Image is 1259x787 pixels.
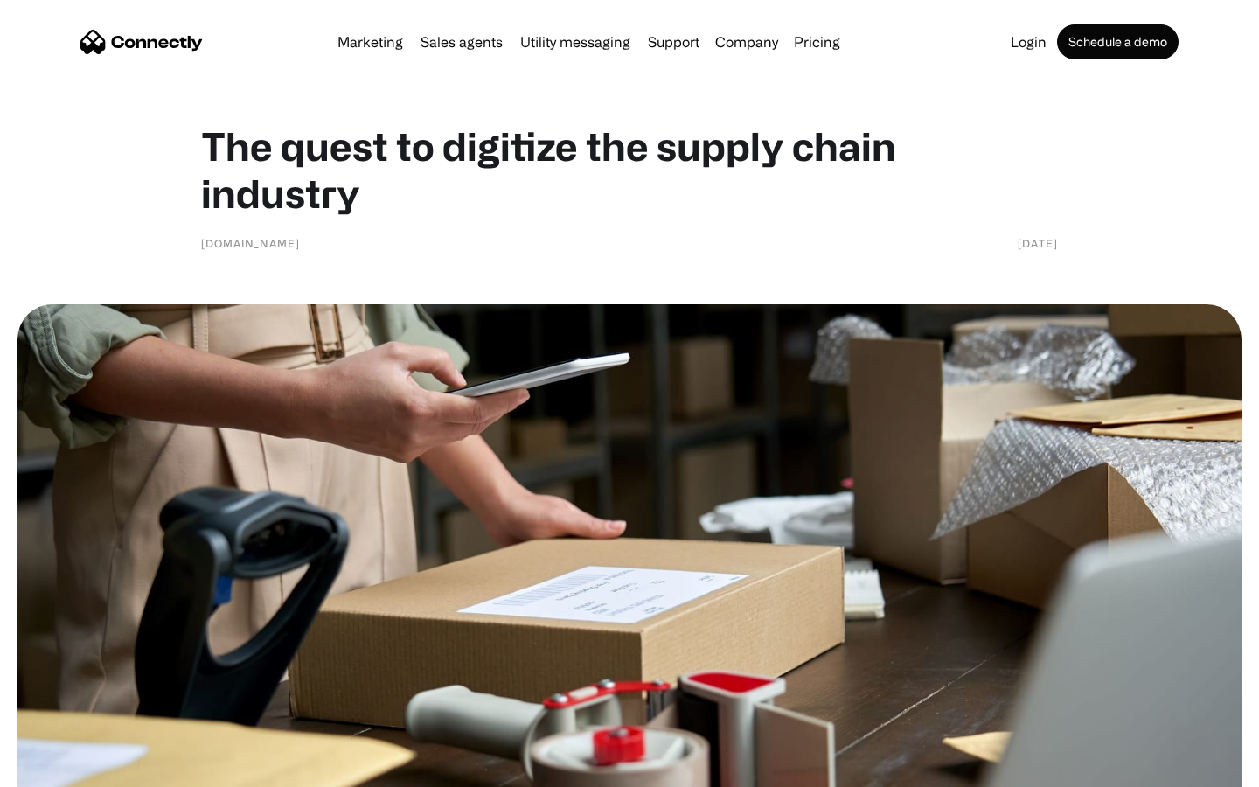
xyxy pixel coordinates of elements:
[787,35,847,49] a: Pricing
[513,35,637,49] a: Utility messaging
[35,756,105,781] ul: Language list
[330,35,410,49] a: Marketing
[414,35,510,49] a: Sales agents
[201,122,1058,217] h1: The quest to digitize the supply chain industry
[1018,234,1058,252] div: [DATE]
[1057,24,1179,59] a: Schedule a demo
[641,35,706,49] a: Support
[17,756,105,781] aside: Language selected: English
[715,30,778,54] div: Company
[1004,35,1054,49] a: Login
[201,234,300,252] div: [DOMAIN_NAME]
